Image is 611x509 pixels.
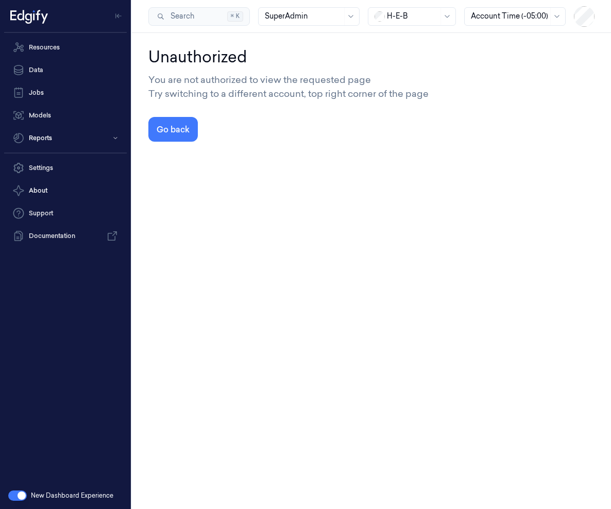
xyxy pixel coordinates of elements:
a: Jobs [4,82,127,103]
button: About [4,180,127,201]
a: Settings [4,158,127,178]
button: Toggle Navigation [110,8,127,24]
div: Unauthorized [148,45,595,69]
button: Go back [148,117,198,142]
button: Reports [4,128,127,148]
a: Data [4,60,127,80]
span: Search [166,11,194,22]
a: Resources [4,37,127,58]
a: Support [4,203,127,224]
button: Search⌘K [148,7,250,26]
a: Models [4,105,127,126]
a: Documentation [4,226,127,246]
div: You are not authorized to view the requested page Try switching to a different account, top right... [148,73,595,100]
